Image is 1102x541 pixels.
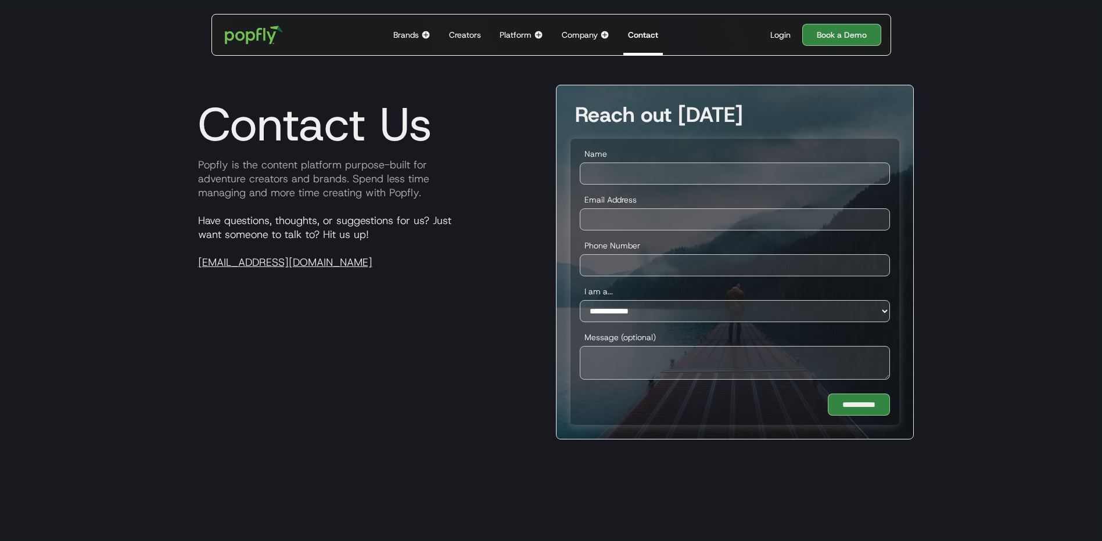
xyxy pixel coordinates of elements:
label: Message (optional) [580,331,890,343]
p: Have questions, thoughts, or suggestions for us? Just want someone to talk to? Hit us up! [189,214,547,269]
label: Email Address [580,194,890,205]
p: Popfly is the content platform purpose-built for adventure creators and brands. Spend less time m... [189,158,547,200]
a: Creators [444,15,486,55]
strong: Reach out [DATE] [575,100,743,128]
a: Book a Demo [802,24,881,46]
div: Contact [628,29,658,41]
div: Platform [500,29,532,41]
a: home [217,17,292,52]
a: Login [766,29,795,41]
form: Demo Conversion Touchpoint [570,139,899,425]
label: I am a... [580,286,890,297]
div: Brands [393,29,419,41]
label: Phone Number [580,240,890,251]
a: [EMAIL_ADDRESS][DOMAIN_NAME] [198,255,372,269]
div: Company [562,29,598,41]
a: Contact [623,15,663,55]
h1: Contact Us [189,96,432,152]
label: Name [580,148,890,160]
div: Login [770,29,791,41]
div: Creators [449,29,481,41]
